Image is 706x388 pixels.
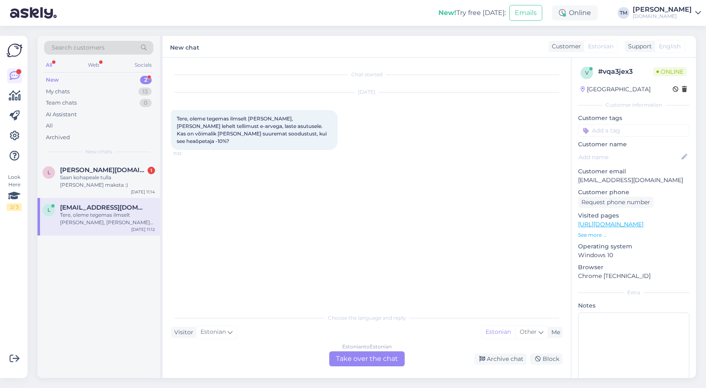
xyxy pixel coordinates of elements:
div: All [46,122,53,130]
div: [DATE] [171,88,563,96]
div: Archive chat [474,353,527,365]
p: Notes [578,301,689,310]
img: Askly Logo [7,43,23,58]
p: Customer email [578,167,689,176]
a: [URL][DOMAIN_NAME] [578,220,643,228]
p: Browser [578,263,689,272]
span: 11:12 [173,150,205,157]
div: Take over the chat [329,351,405,366]
span: English [659,42,681,51]
p: Chrome [TECHNICAL_ID] [578,272,689,280]
div: 2 / 3 [7,203,22,211]
span: leila.ong@hotmail.com [60,166,147,174]
div: Customer information [578,101,689,109]
div: AI Assistant [46,110,77,119]
p: Customer name [578,140,689,149]
span: Estonian [588,42,613,51]
div: Saan kohapeale tulla [PERSON_NAME] maksta :) [60,174,155,189]
div: Socials [133,60,153,70]
input: Add a tag [578,124,689,137]
div: All [44,60,54,70]
div: Estonian to Estonian [342,343,392,350]
span: Other [520,328,537,335]
div: [DOMAIN_NAME] [633,13,692,20]
div: Extra [578,289,689,296]
input: Add name [578,153,680,162]
div: Me [548,328,560,337]
div: New [46,76,59,84]
span: Tere, oleme tegemas ilmselt [PERSON_NAME], [PERSON_NAME] lehelt tellimust e-arvega, laste asutuse... [177,115,328,144]
div: Look Here [7,173,22,211]
div: Archived [46,133,70,142]
div: 13 [138,88,152,96]
div: 2 [140,76,152,84]
div: Request phone number [578,197,653,208]
div: [DATE] 11:12 [131,226,155,233]
div: My chats [46,88,70,96]
p: Windows 10 [578,251,689,260]
div: Chat started [171,71,563,78]
div: Tere, oleme tegemas ilmselt [PERSON_NAME], [PERSON_NAME] lehelt tellimust e-arvega, laste asutuse... [60,211,155,226]
b: New! [438,9,456,17]
div: [DATE] 11:14 [131,189,155,195]
p: [EMAIL_ADDRESS][DOMAIN_NAME] [578,176,689,185]
p: Operating system [578,242,689,251]
div: TM [618,7,629,19]
div: Customer [548,42,581,51]
a: [PERSON_NAME][DOMAIN_NAME] [633,6,701,20]
p: Customer phone [578,188,689,197]
div: Estonian [481,326,515,338]
div: Choose the language and reply [171,314,563,322]
div: # vqa3jex3 [598,67,653,77]
div: 1 [148,167,155,174]
div: Block [530,353,563,365]
div: Web [86,60,101,70]
div: [PERSON_NAME] [633,6,692,13]
span: l [48,207,50,213]
p: Visited pages [578,211,689,220]
p: Customer tags [578,114,689,123]
span: lastekas@raksotsabi.ee [60,204,147,211]
p: See more ... [578,231,689,239]
div: 0 [140,99,152,107]
div: Visitor [171,328,193,337]
span: l [48,169,50,175]
div: Support [625,42,652,51]
div: Online [552,5,598,20]
span: Estonian [200,328,226,337]
span: Search customers [52,43,105,52]
span: v [585,70,588,76]
div: [GEOGRAPHIC_DATA] [581,85,651,94]
label: New chat [170,41,199,52]
div: Try free [DATE]: [438,8,506,18]
div: Team chats [46,99,77,107]
button: Emails [509,5,542,21]
span: Online [653,67,687,76]
span: New chats [85,148,112,155]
